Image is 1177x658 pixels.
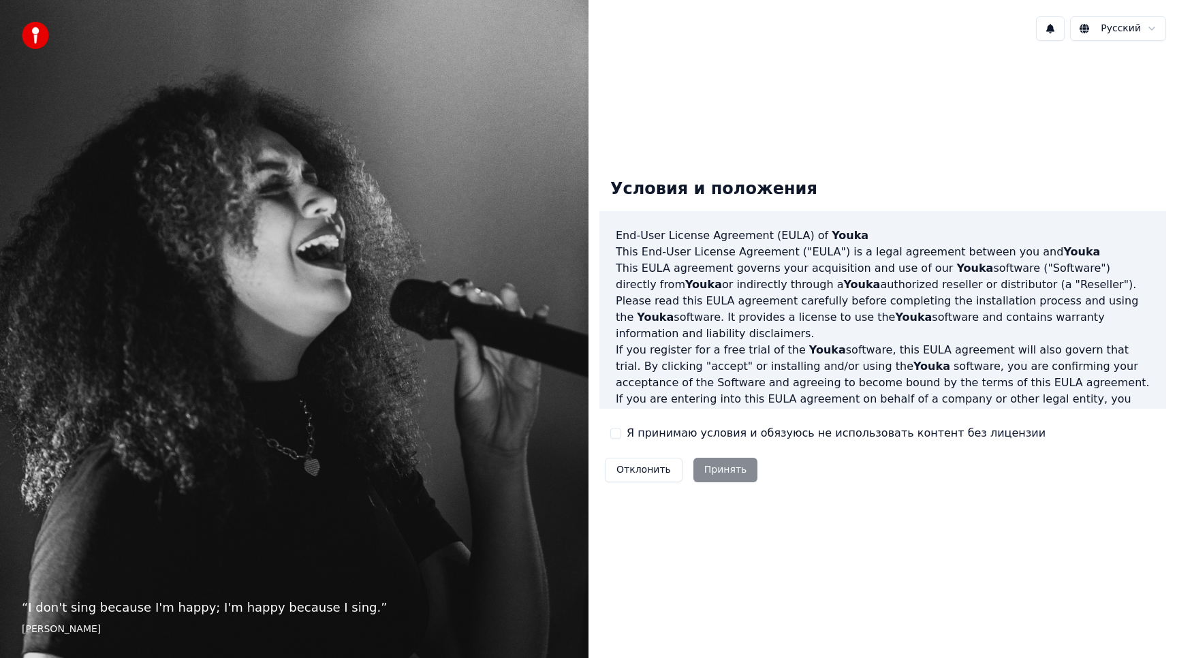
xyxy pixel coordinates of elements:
span: Youka [956,262,993,275]
span: Youka [843,278,880,291]
span: Youka [1063,245,1100,258]
p: “ I don't sing because I'm happy; I'm happy because I sing. ” [22,598,567,617]
span: Youka [895,311,932,324]
img: youka [22,22,49,49]
label: Я принимаю условия и обязуюсь не использовать контент без лицензии [627,425,1046,441]
p: If you register for a free trial of the software, this EULA agreement will also govern that trial... [616,342,1150,391]
p: Please read this EULA agreement carefully before completing the installation process and using th... [616,293,1150,342]
h3: End-User License Agreement (EULA) of [616,228,1150,244]
p: This EULA agreement governs your acquisition and use of our software ("Software") directly from o... [616,260,1150,293]
span: Youka [832,229,868,242]
div: Условия и положения [599,168,828,211]
footer: [PERSON_NAME] [22,623,567,636]
span: Youka [685,278,722,291]
span: Youka [637,311,674,324]
button: Отклонить [605,458,682,482]
span: Youka [809,343,846,356]
p: If you are entering into this EULA agreement on behalf of a company or other legal entity, you re... [616,391,1150,473]
p: This End-User License Agreement ("EULA") is a legal agreement between you and [616,244,1150,260]
span: Youka [913,360,950,373]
